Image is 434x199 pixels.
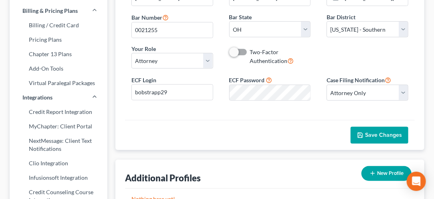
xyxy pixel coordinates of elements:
[10,61,107,76] a: Add-On Tools
[10,76,107,90] a: Virtual Paralegal Packages
[10,105,107,119] a: Credit Report Integration
[22,7,78,15] span: Billing & Pricing Plans
[132,22,213,38] input: #
[131,45,156,52] span: Your Role
[132,85,213,100] input: Enter ecf login...
[365,132,402,138] span: Save Changes
[361,166,412,181] button: New Profile
[10,90,107,105] a: Integrations
[229,76,265,84] label: ECF Password
[229,13,252,21] label: Bar State
[10,171,107,185] a: Infusionsoft Integration
[327,75,391,85] label: Case Filing Notification
[10,119,107,134] a: MyChapter: Client Portal
[131,76,156,84] label: ECF Login
[250,49,288,64] span: Two-Factor Authentication
[327,13,355,21] label: Bar District
[131,12,169,22] label: Bar Number
[125,172,201,184] div: Additional Profiles
[22,93,52,102] span: Integrations
[10,32,107,47] a: Pricing Plans
[10,47,107,61] a: Chapter 13 Plans
[351,127,408,144] button: Save Changes
[10,18,107,32] a: Billing / Credit Card
[10,134,107,156] a: NextMessage: Client Text Notifications
[10,156,107,171] a: Clio Integration
[10,4,107,18] a: Billing & Pricing Plans
[407,172,426,191] div: Open Intercom Messenger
